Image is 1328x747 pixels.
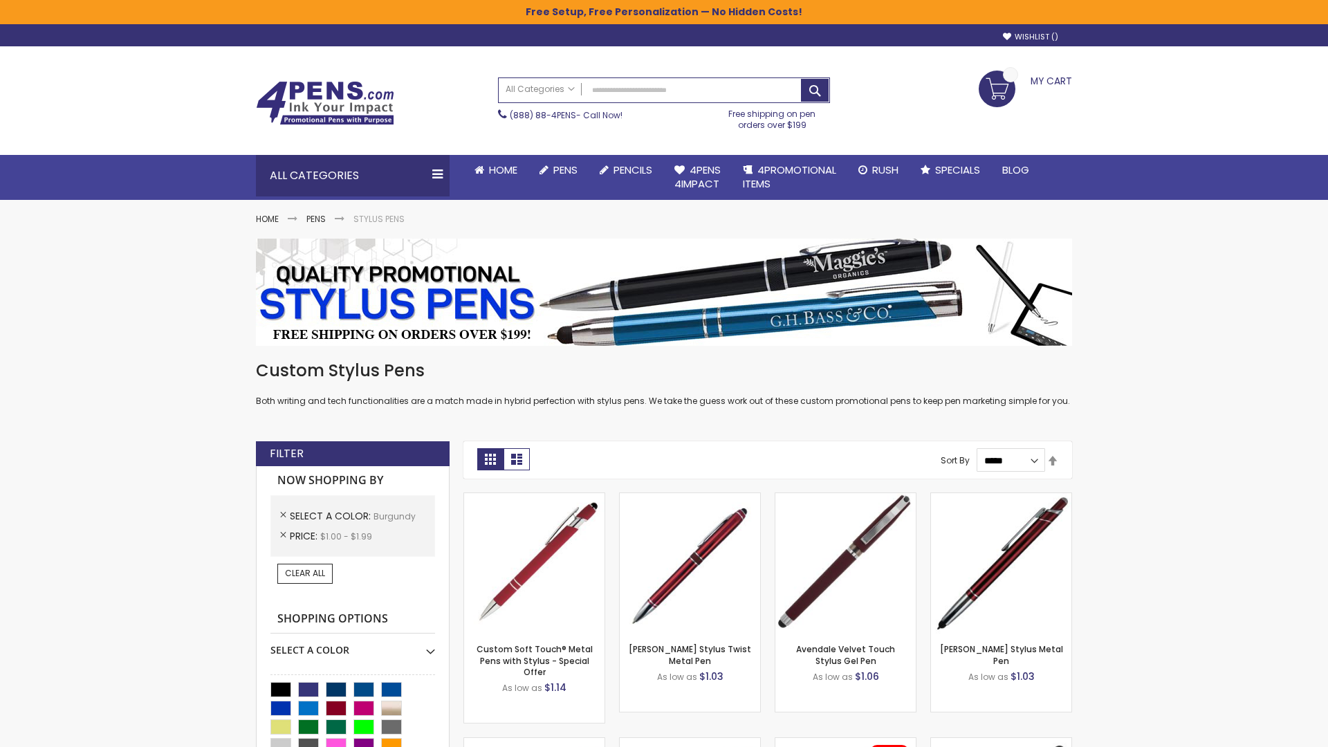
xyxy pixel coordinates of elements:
img: Custom Soft Touch® Metal Pens with Stylus-Burgundy [464,493,605,634]
span: $1.00 - $1.99 [320,531,372,542]
span: Specials [935,163,980,177]
span: As low as [968,671,1008,683]
strong: Now Shopping by [270,466,435,495]
strong: Stylus Pens [353,213,405,225]
span: As low as [502,682,542,694]
a: 4Pens4impact [663,155,732,200]
div: Select A Color [270,634,435,657]
span: $1.03 [699,670,723,683]
a: Blog [991,155,1040,185]
div: All Categories [256,155,450,196]
a: Avendale Velvet Touch Stylus Gel Pen-Burgundy [775,492,916,504]
a: (888) 88-4PENS [510,109,576,121]
img: Stylus Pens [256,239,1072,346]
span: Pencils [614,163,652,177]
h1: Custom Stylus Pens [256,360,1072,382]
div: Both writing and tech functionalities are a match made in hybrid perfection with stylus pens. We ... [256,360,1072,407]
img: Olson Stylus Metal Pen-Burgundy [931,493,1071,634]
strong: Shopping Options [270,605,435,634]
span: Blog [1002,163,1029,177]
a: 4PROMOTIONALITEMS [732,155,847,200]
a: Specials [910,155,991,185]
a: Home [463,155,528,185]
a: Home [256,213,279,225]
a: Custom Soft Touch® Metal Pens with Stylus - Special Offer [477,643,593,677]
a: Wishlist [1003,32,1058,42]
a: All Categories [499,78,582,101]
label: Sort By [941,454,970,466]
div: Free shipping on pen orders over $199 [714,103,831,131]
span: $1.03 [1011,670,1035,683]
a: [PERSON_NAME] Stylus Metal Pen [940,643,1063,666]
span: $1.06 [855,670,879,683]
a: Pens [528,155,589,185]
a: Pens [306,213,326,225]
span: Rush [872,163,898,177]
a: Pencils [589,155,663,185]
span: As low as [657,671,697,683]
span: Pens [553,163,578,177]
a: Custom Soft Touch® Metal Pens with Stylus-Burgundy [464,492,605,504]
span: All Categories [506,84,575,95]
a: Olson Stylus Metal Pen-Burgundy [931,492,1071,504]
span: Home [489,163,517,177]
span: Price [290,529,320,543]
strong: Filter [270,446,304,461]
span: Burgundy [373,510,416,522]
a: Avendale Velvet Touch Stylus Gel Pen [796,643,895,666]
span: Clear All [285,567,325,579]
a: Colter Stylus Twist Metal Pen-Burgundy [620,492,760,504]
a: Rush [847,155,910,185]
a: Clear All [277,564,333,583]
strong: Grid [477,448,504,470]
span: As low as [813,671,853,683]
img: 4Pens Custom Pens and Promotional Products [256,81,394,125]
span: Select A Color [290,509,373,523]
span: $1.14 [544,681,566,694]
span: - Call Now! [510,109,622,121]
img: Colter Stylus Twist Metal Pen-Burgundy [620,493,760,634]
span: 4PROMOTIONAL ITEMS [743,163,836,191]
span: 4Pens 4impact [674,163,721,191]
img: Avendale Velvet Touch Stylus Gel Pen-Burgundy [775,493,916,634]
a: [PERSON_NAME] Stylus Twist Metal Pen [629,643,751,666]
